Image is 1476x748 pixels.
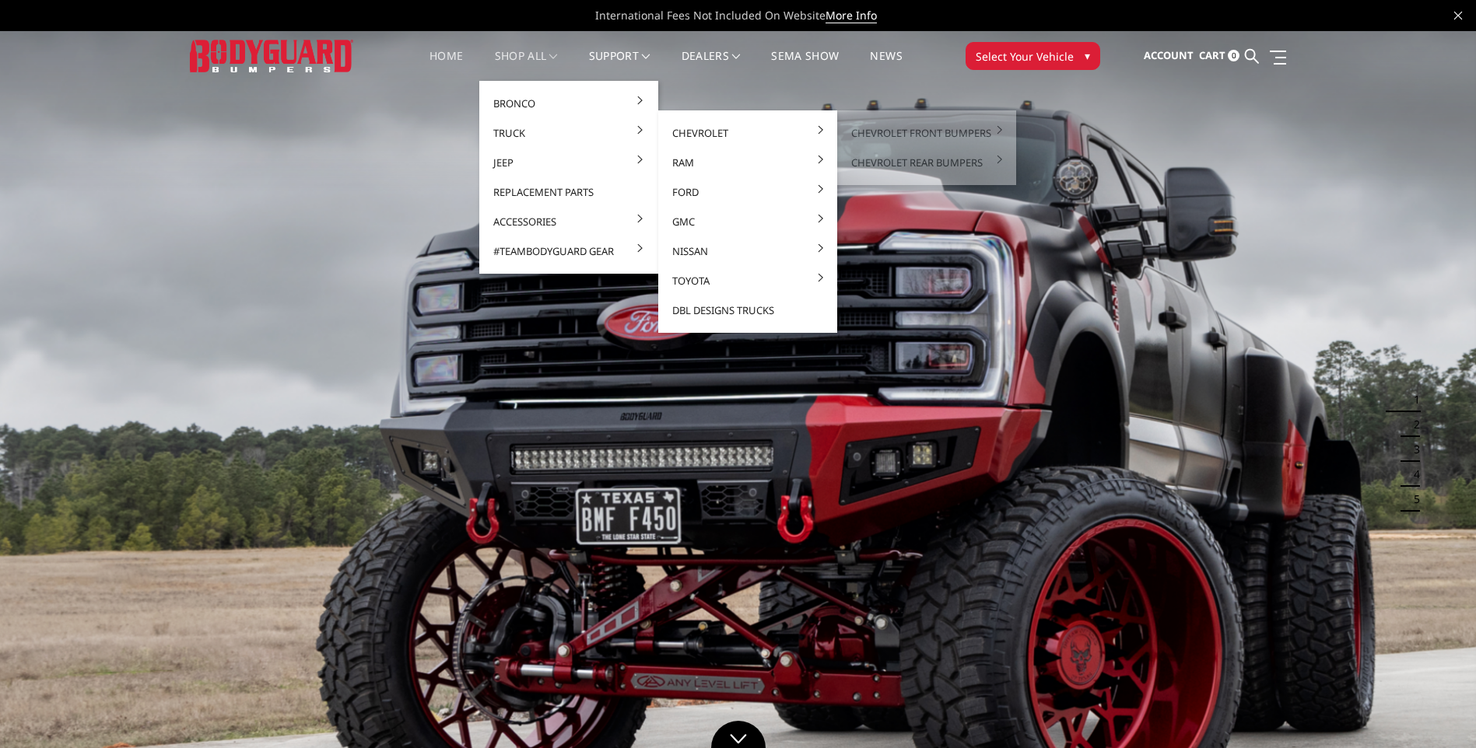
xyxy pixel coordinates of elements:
[486,236,652,266] a: #TeamBodyguard Gear
[495,51,558,81] a: shop all
[486,207,652,236] a: Accessories
[664,207,831,236] a: GMC
[771,51,839,81] a: SEMA Show
[1404,437,1420,462] button: 3 of 5
[664,148,831,177] a: Ram
[870,51,902,81] a: News
[1404,387,1420,412] button: 1 of 5
[711,721,766,748] a: Click to Down
[1404,412,1420,437] button: 2 of 5
[1228,50,1239,61] span: 0
[486,177,652,207] a: Replacement Parts
[664,118,831,148] a: Chevrolet
[486,89,652,118] a: Bronco
[1199,35,1239,77] a: Cart 0
[682,51,741,81] a: Dealers
[486,148,652,177] a: Jeep
[1085,47,1090,64] span: ▾
[1199,48,1225,62] span: Cart
[1144,35,1194,77] a: Account
[486,118,652,148] a: Truck
[843,118,1010,148] a: Chevrolet Front Bumpers
[976,48,1074,65] span: Select Your Vehicle
[589,51,650,81] a: Support
[429,51,463,81] a: Home
[664,295,831,325] a: DBL Designs Trucks
[664,236,831,266] a: Nissan
[843,148,1010,177] a: Chevrolet Rear Bumpers
[664,266,831,295] a: Toyota
[190,40,353,72] img: BODYGUARD BUMPERS
[826,8,877,23] a: More Info
[1404,462,1420,487] button: 4 of 5
[664,177,831,207] a: Ford
[966,42,1100,70] button: Select Your Vehicle
[1404,487,1420,512] button: 5 of 5
[1144,48,1194,62] span: Account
